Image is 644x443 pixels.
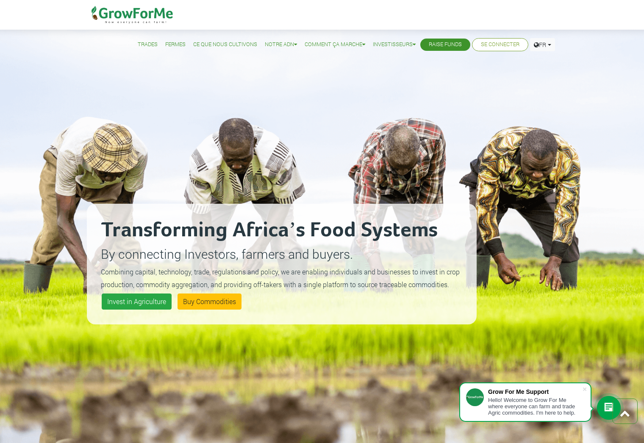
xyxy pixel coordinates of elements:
[101,244,463,263] p: By connecting Investors, farmers and buyers.
[488,397,582,416] div: Hello! Welcome to Grow For Me where everyone can farm and trade Agric commodities. I'm here to help.
[373,40,416,49] a: Investisseurs
[429,40,462,49] a: Raise Funds
[305,40,365,49] a: Comment ça Marche
[178,293,241,310] a: Buy Commodities
[193,40,257,49] a: Ce que nous Cultivons
[101,267,460,289] small: Combining capital, technology, trade, regulations and policy, we are enabling individuals and bus...
[101,218,463,243] h2: Transforming Africa’s Food Systems
[481,40,519,49] a: Se Connecter
[265,40,297,49] a: Notre ADN
[165,40,186,49] a: Fermes
[102,293,172,310] a: Invest in Agriculture
[488,388,582,395] div: Grow For Me Support
[138,40,158,49] a: Trades
[530,38,555,51] a: FR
